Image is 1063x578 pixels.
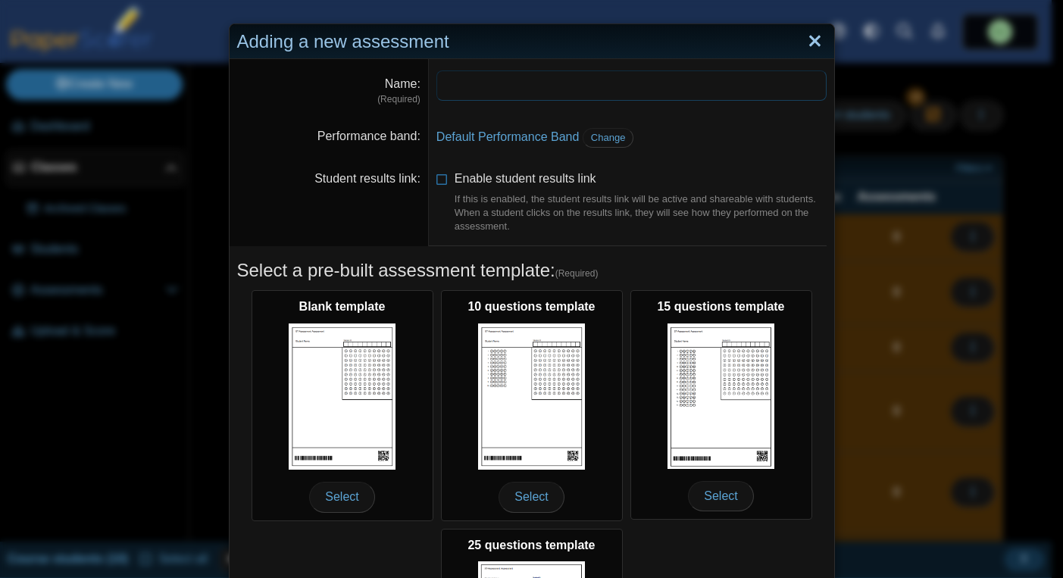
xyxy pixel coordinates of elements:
b: 10 questions template [467,300,595,313]
span: Enable student results link [455,172,827,233]
a: Close [803,29,827,55]
span: Select [499,482,564,512]
img: scan_sheet_10_questions.png [478,323,586,470]
span: Select [688,481,753,511]
img: scan_sheet_15_questions.png [668,323,775,469]
label: Name [385,77,421,90]
a: Change [583,128,634,148]
b: Blank template [299,300,386,313]
b: 15 questions template [657,300,784,313]
span: Select [309,482,374,512]
a: Default Performance Band [436,130,580,143]
b: 25 questions template [467,539,595,551]
img: scan_sheet_blank.png [289,323,396,470]
dfn: (Required) [237,93,421,106]
label: Performance band [317,130,421,142]
div: If this is enabled, the student results link will be active and shareable with students. When a s... [455,192,827,234]
div: Adding a new assessment [230,24,834,60]
span: Change [591,132,626,143]
span: (Required) [555,267,599,280]
h5: Select a pre-built assessment template: [237,258,827,283]
label: Student results link [314,172,421,185]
